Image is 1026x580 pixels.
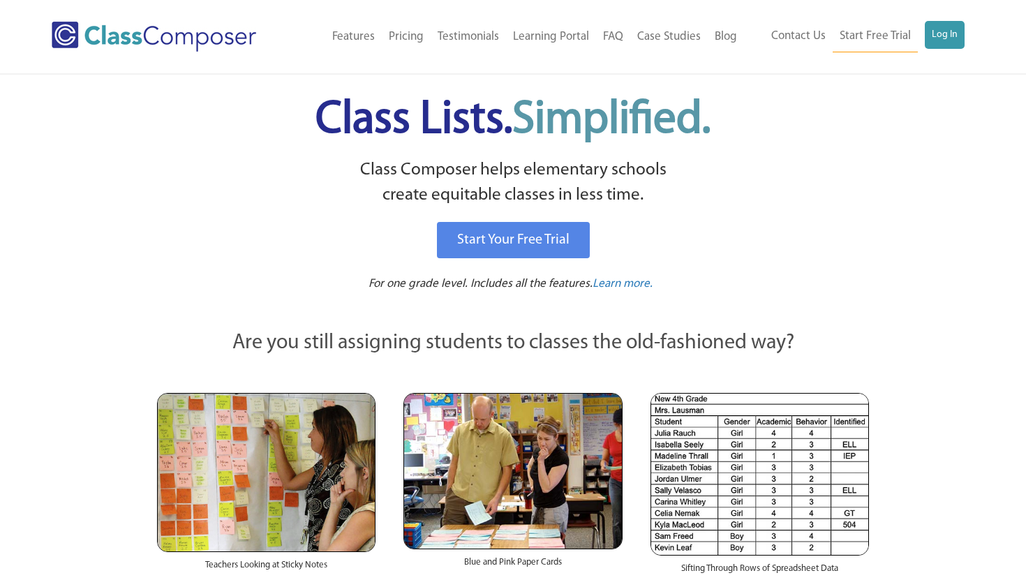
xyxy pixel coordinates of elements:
img: Blue and Pink Paper Cards [403,393,622,549]
span: Simplified. [512,98,711,143]
a: Learning Portal [506,22,596,52]
span: Learn more. [593,278,653,290]
p: Class Composer helps elementary schools create equitable classes in less time. [155,158,871,209]
a: Start Free Trial [833,21,918,52]
img: Spreadsheets [650,393,869,556]
a: Features [325,22,382,52]
img: Teachers Looking at Sticky Notes [157,393,376,552]
a: Log In [925,21,965,49]
a: Start Your Free Trial [437,222,590,258]
img: Class Composer [52,22,256,52]
a: Contact Us [764,21,833,52]
a: Blog [708,22,744,52]
nav: Header Menu [744,21,965,52]
nav: Header Menu [292,22,744,52]
a: Testimonials [431,22,506,52]
p: Are you still assigning students to classes the old-fashioned way? [157,328,869,359]
a: Case Studies [630,22,708,52]
a: Learn more. [593,276,653,293]
a: Pricing [382,22,431,52]
span: Class Lists. [315,98,711,143]
a: FAQ [596,22,630,52]
span: Start Your Free Trial [457,233,570,247]
span: For one grade level. Includes all the features. [369,278,593,290]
